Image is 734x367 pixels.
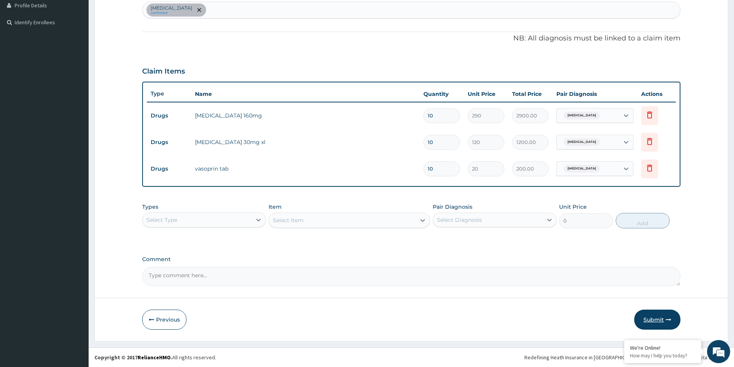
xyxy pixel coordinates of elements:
[564,112,600,119] span: [MEDICAL_DATA]
[89,347,734,367] footer: All rights reserved.
[524,354,728,361] div: Redefining Heath Insurance in [GEOGRAPHIC_DATA] using Telemedicine and Data Science!
[616,213,670,228] button: Add
[191,86,420,102] th: Name
[191,161,420,176] td: vasoprin tab
[151,11,192,15] small: confirmed
[14,39,31,58] img: d_794563401_company_1708531726252_794563401
[269,203,282,211] label: Item
[142,204,158,210] label: Types
[553,86,637,102] th: Pair Diagnosis
[146,216,177,224] div: Select Type
[4,210,147,237] textarea: Type your message and hit 'Enter'
[464,86,508,102] th: Unit Price
[40,43,129,53] div: Chat with us now
[126,4,145,22] div: Minimize live chat window
[564,165,600,173] span: [MEDICAL_DATA]
[559,203,587,211] label: Unit Price
[45,97,106,175] span: We're online!
[151,5,192,11] p: [MEDICAL_DATA]
[630,344,695,351] div: We're Online!
[191,108,420,123] td: [MEDICAL_DATA] 160mg
[138,354,171,361] a: RelianceHMO
[564,138,600,146] span: [MEDICAL_DATA]
[142,34,680,44] p: NB: All diagnosis must be linked to a claim item
[637,86,676,102] th: Actions
[142,256,680,263] label: Comment
[147,87,191,101] th: Type
[634,310,680,330] button: Submit
[196,7,203,13] span: remove selection option
[191,134,420,150] td: [MEDICAL_DATA] 30mg xl
[437,216,482,224] div: Select Diagnosis
[142,310,186,330] button: Previous
[630,352,695,359] p: How may I help you today?
[420,86,464,102] th: Quantity
[94,354,172,361] strong: Copyright © 2017 .
[508,86,553,102] th: Total Price
[147,135,191,149] td: Drugs
[147,162,191,176] td: Drugs
[433,203,472,211] label: Pair Diagnosis
[147,109,191,123] td: Drugs
[142,67,185,76] h3: Claim Items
